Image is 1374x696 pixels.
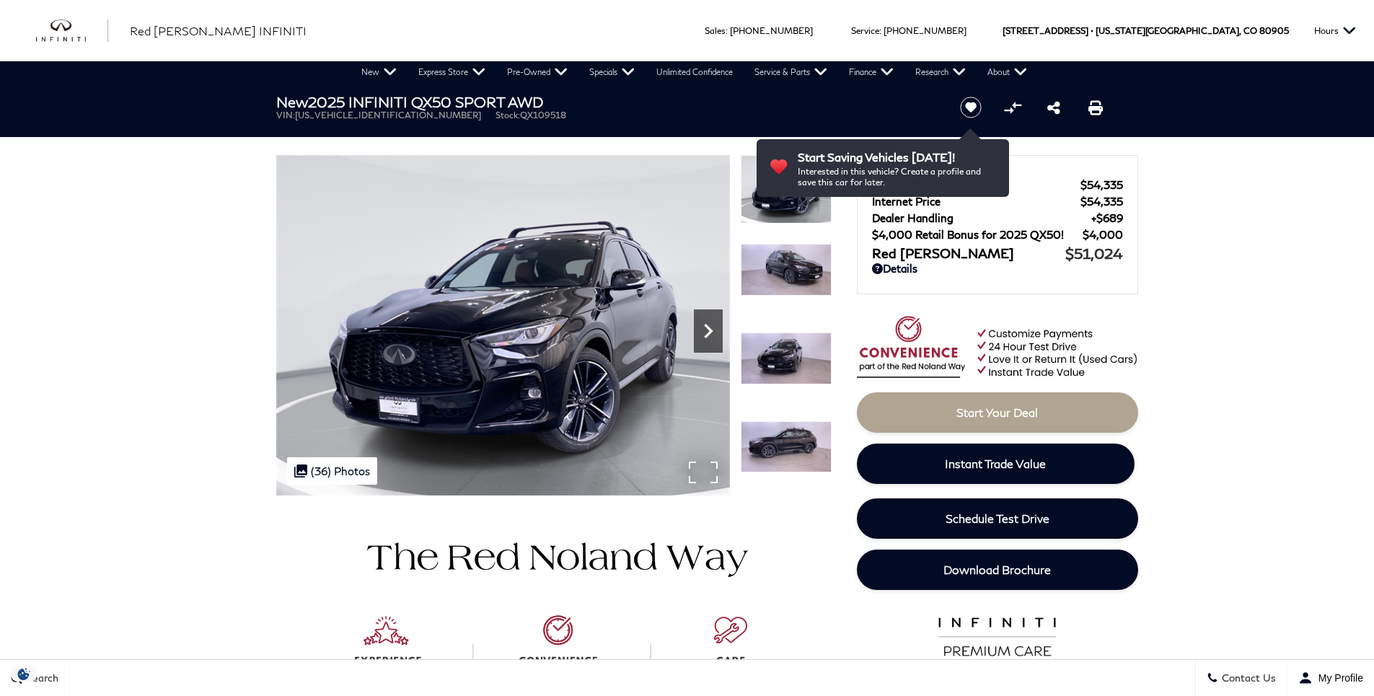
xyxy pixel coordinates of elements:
span: Internet Price [872,195,1080,208]
a: Schedule Test Drive [857,498,1138,539]
span: Schedule Test Drive [946,511,1049,525]
img: New 2025 BLACK OBSIDIAN INFINITI SPORT AWD image 4 [741,421,832,473]
span: $4,000 [1083,228,1123,241]
span: QX109518 [520,110,566,120]
nav: Main Navigation [351,61,1038,83]
a: Pre-Owned [496,61,578,83]
img: Opt-Out Icon [7,666,40,682]
a: Download Brochure [857,550,1138,590]
img: infinitipremiumcare.png [927,614,1067,671]
span: MSRP [872,178,1080,191]
span: Red [PERSON_NAME] INFINITI [130,24,307,38]
a: Start Your Deal [857,392,1138,433]
a: Research [904,61,977,83]
span: Search [22,672,58,684]
a: [PHONE_NUMBER] [884,25,966,36]
a: New [351,61,408,83]
button: Compare Vehicle [1002,97,1023,118]
a: [STREET_ADDRESS] • [US_STATE][GEOGRAPHIC_DATA], CO 80905 [1003,25,1289,36]
img: INFINITI [36,19,108,43]
a: Dealer Handling $689 [872,211,1123,224]
span: Instant Trade Value [945,457,1046,470]
span: VIN: [276,110,295,120]
a: About [977,61,1038,83]
a: Details [872,262,1123,275]
a: $4,000 Retail Bonus for 2025 QX50! $4,000 [872,228,1123,241]
img: New 2025 BLACK OBSIDIAN INFINITI SPORT AWD image 1 [276,155,730,495]
span: Dealer Handling [872,211,1091,224]
a: Express Store [408,61,496,83]
span: Download Brochure [943,563,1051,576]
div: Next [694,309,723,353]
span: Sales [705,25,726,36]
span: $4,000 Retail Bonus for 2025 QX50! [872,228,1083,241]
span: : [879,25,881,36]
span: Service [851,25,879,36]
a: Finance [838,61,904,83]
div: (36) Photos [287,457,377,485]
span: $689 [1091,211,1123,224]
span: : [726,25,728,36]
a: infiniti [36,19,108,43]
a: Red [PERSON_NAME] INFINITI [130,22,307,40]
a: Service & Parts [744,61,838,83]
span: Contact Us [1218,672,1276,684]
h1: 2025 INFINITI QX50 SPORT AWD [276,94,936,110]
a: Specials [578,61,646,83]
span: $51,024 [1065,245,1123,262]
span: Start Your Deal [956,405,1038,419]
img: New 2025 BLACK OBSIDIAN INFINITI SPORT AWD image 2 [741,244,832,296]
a: Instant Trade Value [857,444,1135,484]
button: Open user profile menu [1287,660,1374,696]
a: Red [PERSON_NAME] $51,024 [872,245,1123,262]
a: Unlimited Confidence [646,61,744,83]
img: New 2025 BLACK OBSIDIAN INFINITI SPORT AWD image 1 [741,155,832,224]
span: Stock: [496,110,520,120]
span: Red [PERSON_NAME] [872,245,1065,261]
a: MSRP $54,335 [872,178,1123,191]
span: $54,335 [1080,178,1123,191]
span: [US_VEHICLE_IDENTIFICATION_NUMBER] [295,110,481,120]
a: Share this New 2025 INFINITI QX50 SPORT AWD [1047,99,1060,116]
a: [PHONE_NUMBER] [730,25,813,36]
button: Save vehicle [955,96,987,119]
img: New 2025 BLACK OBSIDIAN INFINITI SPORT AWD image 3 [741,332,832,384]
a: Internet Price $54,335 [872,195,1123,208]
span: My Profile [1313,672,1363,684]
section: Click to Open Cookie Consent Modal [7,666,40,682]
a: Print this New 2025 INFINITI QX50 SPORT AWD [1088,99,1103,116]
strong: New [276,93,308,110]
span: $54,335 [1080,195,1123,208]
